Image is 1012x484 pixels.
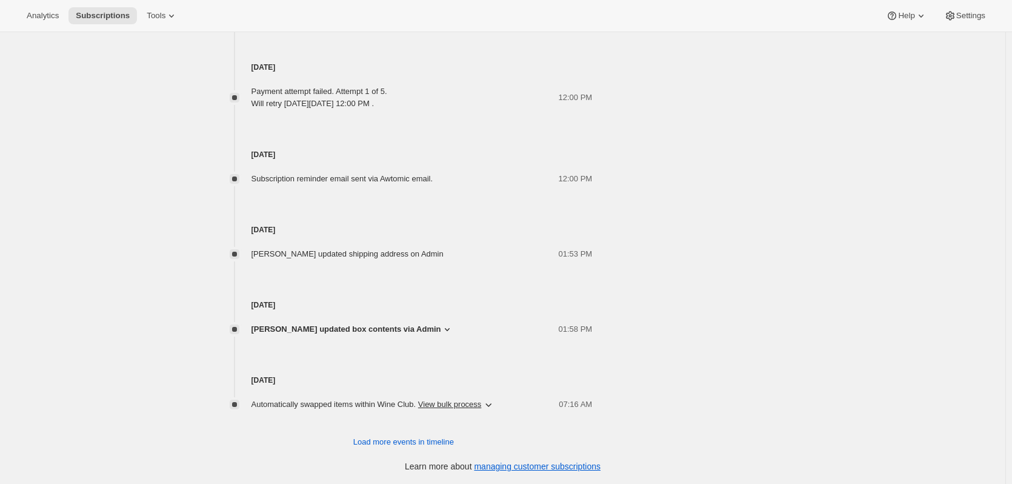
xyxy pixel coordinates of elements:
span: Tools [147,11,165,21]
button: Tools [139,7,185,24]
span: [PERSON_NAME] updated shipping address on Admin [251,249,444,258]
button: Settings [937,7,993,24]
span: Load more events in timeline [353,436,454,448]
button: Subscriptions [68,7,137,24]
div: Payment attempt failed. Attempt 1 of 5. Will retry [DATE][DATE] 12:00 PM . [251,86,387,110]
button: Automatically swapped items within Wine Club. View bulk process [244,395,502,414]
span: Subscriptions [76,11,130,21]
h4: [DATE] [215,224,593,236]
button: Analytics [19,7,66,24]
span: 12:00 PM [559,173,593,185]
button: Load more events in timeline [346,432,461,452]
h4: [DATE] [215,61,593,73]
button: [PERSON_NAME] updated box contents via Admin [251,323,453,335]
h4: [DATE] [215,374,593,386]
span: Automatically swapped items within Wine Club . [251,398,482,411]
p: Learn more about [405,460,601,472]
span: Help [898,11,914,21]
span: 12:00 PM [559,92,593,104]
h4: [DATE] [215,299,593,311]
h4: [DATE] [215,149,593,161]
span: Analytics [27,11,59,21]
button: Help [879,7,934,24]
span: Settings [956,11,985,21]
span: 01:53 PM [559,248,593,260]
span: [PERSON_NAME] updated box contents via Admin [251,323,441,335]
button: View bulk process [418,400,482,409]
span: Subscription reminder email sent via Awtomic email. [251,174,433,183]
span: 01:58 PM [559,323,593,335]
span: 07:16 AM [559,398,592,411]
a: managing customer subscriptions [474,462,601,471]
